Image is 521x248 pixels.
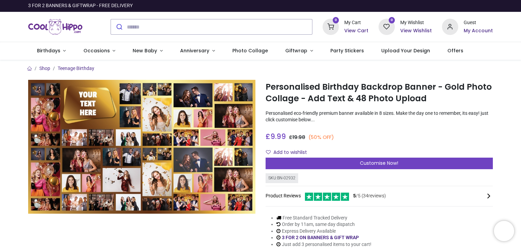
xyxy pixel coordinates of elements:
[400,19,432,26] div: My Wishlist
[232,47,268,54] span: Photo Collage
[133,47,157,54] span: New Baby
[28,2,133,9] div: 3 FOR 2 BANNERS & GIFTWRAP - FREE DELIVERY
[292,134,305,141] span: 19.98
[276,42,322,60] a: Giftwrap
[323,24,339,29] a: 0
[28,17,82,36] img: Cool Hippo
[285,47,307,54] span: Giftwrap
[344,28,368,34] a: View Cart
[381,47,430,54] span: Upload Your Design
[124,42,172,60] a: New Baby
[180,47,209,54] span: Anniversary
[353,193,356,198] span: 5
[83,47,110,54] span: Occasions
[464,19,493,26] div: Guest
[276,241,371,248] li: Just add 3 personalised items to your cart!
[39,66,50,71] a: Shop
[266,81,493,105] h1: Personalised Birthday Backdrop Banner - Gold Photo Collage - Add Text & 48 Photo Upload
[389,17,395,23] sup: 0
[270,131,286,141] span: 9.99
[400,28,432,34] a: View Wishlist
[308,134,334,141] small: (50% OFF)
[266,192,493,201] div: Product Reviews
[276,221,371,228] li: Order by 11am, same day dispatch
[111,19,127,34] button: Submit
[58,66,94,71] a: Teenage Birthday
[266,110,493,123] p: Personalised eco-friendly premium banner available in 8 sizes. Make the day one to remember, its ...
[353,193,386,199] span: /5 ( 34 reviews)
[464,28,493,34] a: My Account
[266,173,298,183] div: SKU: BN-02932
[330,47,364,54] span: Party Stickers
[282,235,359,240] a: 3 FOR 2 ON BANNERS & GIFT WRAP
[28,80,255,214] img: Personalised Birthday Backdrop Banner - Gold Photo Collage - Add Text & 48 Photo Upload
[494,221,514,241] iframe: Brevo live chat
[289,134,305,141] span: £
[360,160,398,166] span: Customise Now!
[28,17,82,36] a: Logo of Cool Hippo
[266,147,313,158] button: Add to wishlistAdd to wishlist
[75,42,124,60] a: Occasions
[276,215,371,222] li: Free Standard Tracked Delivery
[344,19,368,26] div: My Cart
[447,47,463,54] span: Offers
[171,42,224,60] a: Anniversary
[266,150,271,155] i: Add to wishlist
[350,2,493,9] iframe: Customer reviews powered by Trustpilot
[276,228,371,235] li: Express Delivery Available
[37,47,60,54] span: Birthdays
[28,42,75,60] a: Birthdays
[379,24,395,29] a: 0
[266,131,286,141] span: £
[333,17,339,23] sup: 0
